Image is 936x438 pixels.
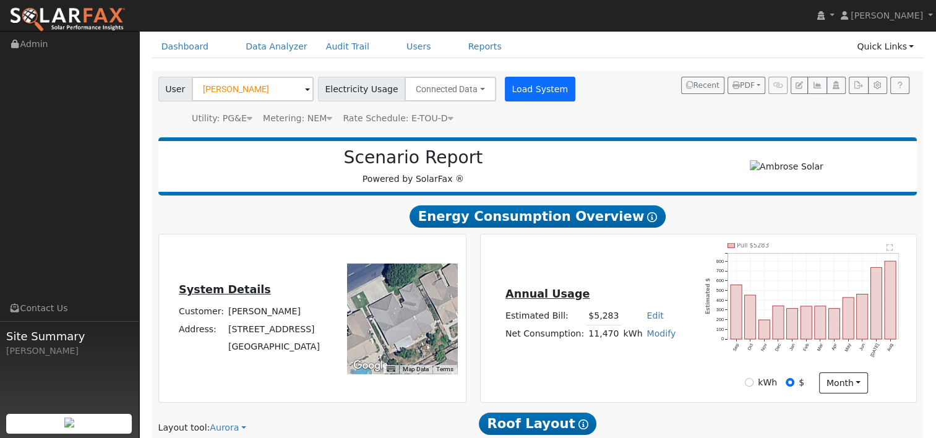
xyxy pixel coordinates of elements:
[647,212,657,222] i: Show Help
[165,147,663,186] div: Powered by SolarFax ®
[857,294,868,340] rect: onclick=""
[732,81,755,90] span: PDF
[226,320,322,338] td: [STREET_ADDRESS]
[788,343,796,351] text: Jan
[848,35,923,58] a: Quick Links
[503,325,586,343] td: Net Consumption:
[744,295,755,339] rect: onclick=""
[773,343,782,353] text: Dec
[807,77,827,94] button: Multi-Series Graph
[459,35,511,58] a: Reports
[791,77,808,94] button: Edit User
[890,77,909,94] a: Help Link
[6,328,132,345] span: Site Summary
[750,160,823,173] img: Ambrose Solar
[158,423,210,432] span: Layout tool:
[758,320,770,339] rect: onclick=""
[646,311,663,320] a: Edit
[828,309,839,339] rect: onclick=""
[405,77,496,101] button: Connected Data
[886,343,895,353] text: Aug
[646,328,676,338] a: Modify
[621,325,645,343] td: kWh
[716,327,723,332] text: 100
[721,337,723,342] text: 0
[786,378,794,387] input: $
[827,77,846,94] button: Login As
[830,342,838,351] text: Apr
[681,77,724,94] button: Recent
[760,343,768,353] text: Nov
[350,358,391,374] a: Open this area in Google Maps (opens a new window)
[716,268,723,273] text: 700
[773,306,784,340] rect: onclick=""
[858,343,866,351] text: Jun
[403,365,429,374] button: Map Data
[317,35,379,58] a: Audit Trail
[843,298,854,339] rect: onclick=""
[869,343,880,358] text: [DATE]
[171,147,656,168] h2: Scenario Report
[586,307,621,325] td: $5,283
[716,288,723,293] text: 500
[849,77,868,94] button: Export Interval Data
[479,413,597,435] span: Roof Layout
[226,303,322,320] td: [PERSON_NAME]
[745,378,754,387] input: kWh
[410,205,666,228] span: Energy Consumption Overview
[816,342,825,352] text: Mar
[192,112,252,125] div: Utility: PG&E
[786,309,797,340] rect: onclick=""
[819,372,868,393] button: month
[578,419,588,429] i: Show Help
[716,278,723,283] text: 600
[192,77,314,101] input: Select a User
[737,242,769,249] text: Pull $5283
[505,77,575,101] button: Load System
[716,307,723,312] text: 300
[350,358,391,374] img: Google
[318,77,405,101] span: Electricity Usage
[226,338,322,355] td: [GEOGRAPHIC_DATA]
[716,317,723,322] text: 200
[343,113,453,123] span: Alias: HETOUD
[716,259,723,264] text: 800
[851,11,923,20] span: [PERSON_NAME]
[586,325,621,343] td: 11,470
[885,261,896,339] rect: onclick=""
[799,376,804,389] label: $
[176,320,226,338] td: Address:
[801,306,812,339] rect: onclick=""
[868,77,887,94] button: Settings
[176,303,226,320] td: Customer:
[64,418,74,427] img: retrieve
[731,343,740,353] text: Sep
[152,35,218,58] a: Dashboard
[887,244,893,251] text: 
[236,35,317,58] a: Data Analyzer
[503,307,586,325] td: Estimated Bill:
[210,421,246,434] a: Aurora
[705,278,711,315] text: Estimated $
[716,298,723,303] text: 400
[758,376,777,389] label: kWh
[263,112,332,125] div: Metering: NEM
[843,343,852,353] text: May
[436,366,453,372] a: Terms (opens in new tab)
[802,343,810,352] text: Feb
[746,343,754,351] text: Oct
[387,365,395,374] button: Keyboard shortcuts
[870,267,882,339] rect: onclick=""
[505,288,590,300] u: Annual Usage
[397,35,440,58] a: Users
[9,7,126,33] img: SolarFax
[815,306,826,339] rect: onclick=""
[6,345,132,358] div: [PERSON_NAME]
[158,77,192,101] span: User
[731,285,742,340] rect: onclick=""
[728,77,765,94] button: PDF
[179,283,271,296] u: System Details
